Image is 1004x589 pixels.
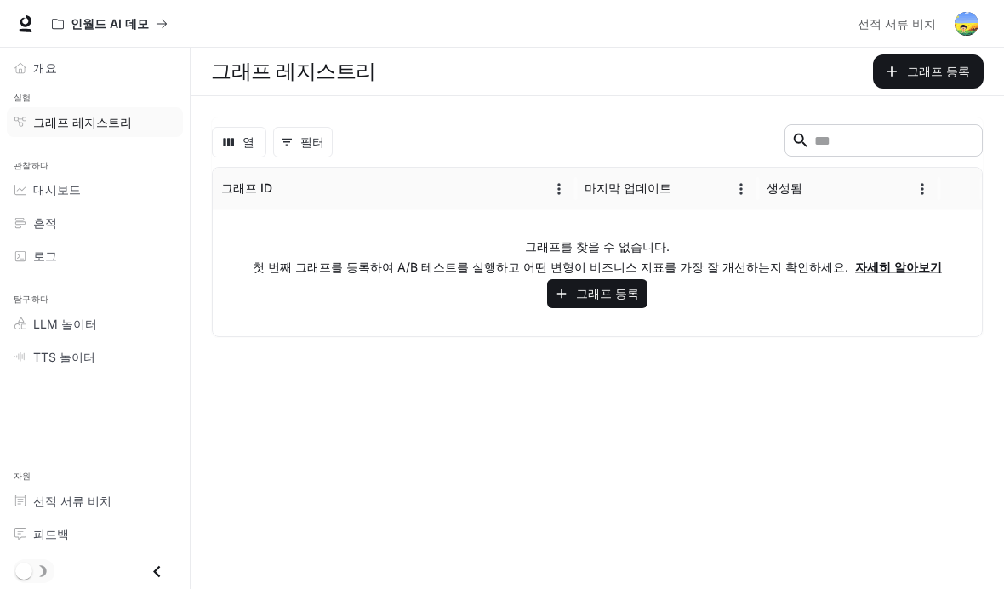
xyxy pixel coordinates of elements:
button: 종류 [274,176,299,202]
font: 그래프를 찾을 수 없습니다. [525,239,670,254]
button: 사용자 아바타 [950,7,984,41]
font: 개요 [33,60,57,75]
img: 사용자 아바타 [955,12,978,36]
a: 선적 서류 비치 [851,7,943,41]
a: LLM 놀이터 [7,309,183,339]
a: 로그 [7,241,183,271]
a: TTS 놀이터 [7,342,183,372]
font: 그래프 등록 [576,286,639,300]
font: LLM 놀이터 [33,317,97,331]
font: 자원 [14,471,31,482]
button: 그래프 등록 [873,54,984,89]
font: 마지막 업데이트 [585,180,671,195]
font: 인월드 AI 데모 [71,16,149,31]
a: 선적 서류 비치 [7,486,183,516]
button: 메뉴 [546,176,572,202]
font: 로그 [33,249,57,263]
button: 열 선택 [212,127,266,157]
a: 개요 [7,53,183,83]
font: 그래프 레지스트리 [33,115,132,129]
a: 흔적 [7,208,183,237]
button: 모든 작업 공간 [44,7,175,41]
font: 선적 서류 비치 [858,16,936,31]
button: 그래프 등록 [547,279,647,307]
button: 필터 표시 [273,127,333,157]
font: 탐구하다 [14,294,49,305]
a: 피드백 [7,519,183,549]
font: 필터 [300,134,324,149]
font: 실험 [14,92,31,103]
font: 흔적 [33,215,57,230]
font: 관찰하다 [14,160,49,171]
font: 선적 서류 비치 [33,494,111,508]
font: 대시보드 [33,182,81,197]
font: 그래프 레지스트리 [211,59,376,83]
font: 열 [242,134,254,149]
button: 종류 [673,176,699,202]
font: 첫 번째 그래프를 등록하여 A/B 테스트를 실행하고 어떤 변형이 비즈니스 지표를 가장 잘 개선하는지 확인하세요. [253,260,848,274]
font: TTS 놀이터 [33,350,95,364]
span: 다크 모드 토글 [15,561,32,580]
a: 그래프 레지스트리 [7,107,183,137]
a: 자세히 알아보기 [855,260,942,274]
font: 피드백 [33,527,69,541]
font: 그래프 등록 [907,64,970,78]
a: 대시보드 [7,174,183,204]
font: 생성됨 [767,180,802,195]
button: 종류 [804,176,830,202]
div: 찾다 [784,124,983,160]
button: 메뉴 [728,176,754,202]
button: 메뉴 [910,176,935,202]
font: 그래프 ID [221,180,272,195]
button: 서랍을 닫으세요 [138,554,176,589]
